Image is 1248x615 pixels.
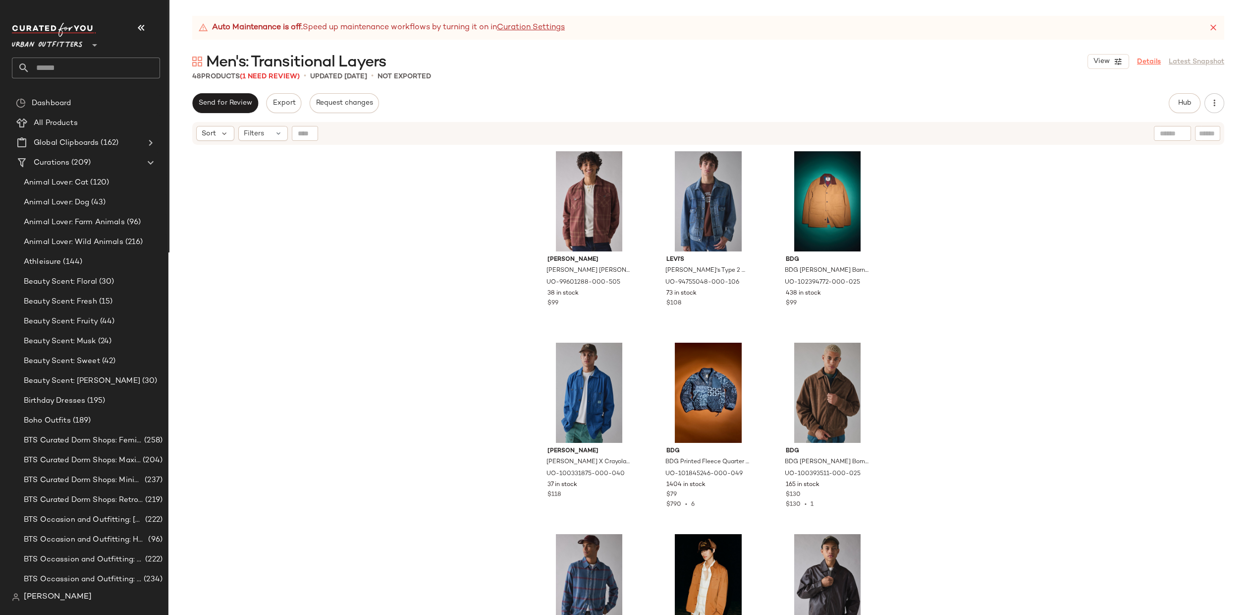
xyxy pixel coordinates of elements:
span: (30) [97,276,114,288]
span: Beauty Scent: [PERSON_NAME] [24,375,140,387]
span: BDG [666,447,750,456]
span: Global Clipboards [34,137,99,149]
span: (222) [143,554,163,565]
span: $130 [786,501,801,508]
span: • [681,501,691,508]
span: (195) [85,395,105,407]
span: BTS Occassion and Outfitting: First Day Fits [24,574,142,585]
span: 6 [691,501,695,508]
span: UO-94755048-000-106 [665,278,739,287]
span: BTS Curated Dorm Shops: Retro+ Boho [24,494,143,506]
span: [PERSON_NAME] [24,591,92,603]
span: Beauty Scent: Floral [24,276,97,288]
span: 1404 in stock [666,481,705,490]
strong: Auto Maintenance is off. [212,22,303,34]
span: • [371,70,374,82]
span: Beauty Scent: Musk [24,336,96,347]
span: (30) [140,375,158,387]
span: Urban Outfitters [12,34,83,52]
img: svg%3e [12,593,20,601]
span: UO-102394772-000-025 [785,278,860,287]
span: BDG [786,447,869,456]
span: Boho Outfits [24,415,71,427]
span: Men's: Transitional Layers [206,53,386,72]
span: UO-99601288-000-505 [546,278,620,287]
img: 100331875_040_b [540,343,639,443]
span: (15) [97,296,113,307]
span: Dashboard [32,98,71,109]
span: [PERSON_NAME] X Crayola Chore Jacket in [PERSON_NAME] Stripe, Men's at Urban Outfitters [546,458,630,467]
span: 1 [811,501,814,508]
span: Beauty Scent: Sweet [24,356,100,367]
a: Details [1137,57,1161,67]
span: $99 [786,299,797,308]
span: Filters [244,128,264,139]
span: Send for Review [198,99,252,107]
a: Curation Settings [497,22,565,34]
span: BTS Occasion and Outfitting: [PERSON_NAME] to Party [24,514,143,526]
span: (258) [142,435,163,446]
span: BTS Occassion and Outfitting: Campus Lounge [24,554,143,565]
span: Animal Lover: Cat [24,177,88,188]
span: BTS Curated Dorm Shops: Feminine [24,435,142,446]
span: 37 in stock [547,481,577,490]
span: Animal Lover: Farm Animals [24,217,125,228]
span: 165 in stock [786,481,819,490]
button: Export [266,93,301,113]
span: Animal Lover: Dog [24,197,89,208]
span: 48 [192,73,201,80]
span: Curations [34,157,69,169]
span: Hub [1178,99,1192,107]
span: [PERSON_NAME] [547,447,631,456]
div: Products [192,71,300,82]
span: (204) [141,455,163,466]
span: BTS Curated Dorm Shops: Maximalist [24,455,141,466]
span: (42) [100,356,116,367]
span: (237) [143,475,163,486]
span: View [1093,58,1110,65]
button: Request changes [310,93,379,113]
img: 100393511_025_b [778,343,877,443]
span: UO-100331875-000-040 [546,470,625,479]
span: $130 [786,491,801,499]
span: Birthday Dresses [24,395,85,407]
span: (43) [89,197,106,208]
span: (219) [143,494,163,506]
span: Beauty Scent: Fresh [24,296,97,307]
span: $118 [547,491,561,499]
span: Beauty Scent: Fruity [24,316,98,327]
button: Hub [1169,93,1200,113]
span: Levi's [666,255,750,264]
span: 438 in stock [786,289,821,298]
span: Export [272,99,295,107]
img: cfy_white_logo.C9jOOHJF.svg [12,23,96,37]
span: BDG [PERSON_NAME] Barn Jacket in Honey, Men's at Urban Outfitters [785,266,868,275]
span: BDG [786,255,869,264]
div: Speed up maintenance workflows by turning it on in [198,22,565,34]
p: Not Exported [378,71,431,82]
span: (144) [61,256,82,268]
span: (96) [146,534,163,546]
img: 102394772_025_c [778,151,877,251]
span: (44) [98,316,115,327]
img: svg%3e [16,98,26,108]
span: [PERSON_NAME]'s Type 2 Denim Trucker Jacket in Blue Sky, Men's at Urban Outfitters [665,266,749,275]
span: • [801,501,811,508]
span: (216) [123,237,143,248]
span: (189) [71,415,91,427]
button: View [1087,54,1129,69]
span: UO-100393511-000-025 [785,470,861,479]
span: (222) [143,514,163,526]
span: Animal Lover: Wild Animals [24,237,123,248]
span: (120) [88,177,109,188]
span: BDG [PERSON_NAME] Bomber Jacket in Tan, Men's at Urban Outfitters [785,458,868,467]
span: [PERSON_NAME] [PERSON_NAME] Flannel Shirt Jacket Top in Mahogany, Men's at Urban Outfitters [546,266,630,275]
span: (162) [99,137,118,149]
button: Send for Review [192,93,258,113]
span: BTS Occasion and Outfitting: Homecoming Dresses [24,534,146,546]
span: Sort [202,128,216,139]
span: $79 [666,491,677,499]
span: (209) [69,157,91,169]
img: 101845246_049_c [658,343,758,443]
span: 38 in stock [547,289,579,298]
